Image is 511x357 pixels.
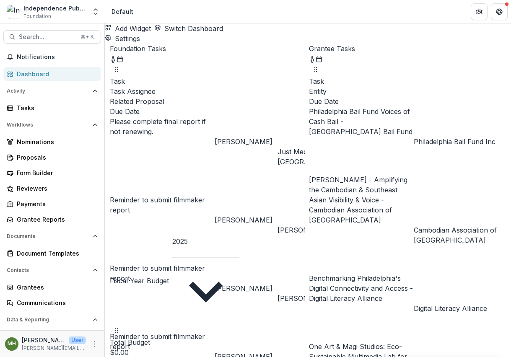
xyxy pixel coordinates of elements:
[172,236,239,246] div: 2025
[17,168,94,177] div: Form Builder
[17,283,94,292] div: Grantees
[278,226,335,234] a: [PERSON_NAME]
[23,13,51,20] span: Foundation
[110,44,305,54] p: Foundation Tasks
[79,32,96,41] div: ⌘ + K
[312,64,319,74] button: Drag
[7,317,89,323] span: Data & Reporting
[22,336,65,344] p: [PERSON_NAME]
[110,54,117,64] button: toggle-assigned-to-me
[278,147,363,166] a: Just Media of CultureTrust [GEOGRAPHIC_DATA]
[414,137,495,146] a: Philadelphia Bail Fund Inc
[17,215,94,224] div: Grantee Reports
[8,341,16,347] div: Melissa Hamilton
[3,84,101,98] button: Open Activity
[23,4,86,13] div: Independence Public Media Foundation
[110,196,205,214] a: Reminder to submit filmmaker report
[309,96,504,106] div: Due Date
[89,339,99,349] button: More
[108,5,137,18] nav: breadcrumb
[110,86,305,96] div: Task Assignee
[316,54,322,64] button: Calendar
[309,76,504,86] div: Task
[22,344,86,352] p: [PERSON_NAME][EMAIL_ADDRESS][DOMAIN_NAME]
[3,118,101,132] button: Open Workflows
[113,325,120,335] button: Drag
[110,117,206,136] a: Please complete final report if not renewing.
[17,184,94,193] div: Reviewers
[309,107,412,136] a: Philadelphia Bail Fund Voices of Cash Bail - [GEOGRAPHIC_DATA] Bail Fund
[309,176,407,224] a: [PERSON_NAME] - Amplifying the Cambodian & Southeast Asian Visibility & Voice - Cambodian Associa...
[19,34,75,41] span: Search...
[414,226,497,244] a: Cambodian Association of [GEOGRAPHIC_DATA]
[17,54,98,61] span: Notifications
[7,267,89,273] span: Contacts
[110,76,305,86] div: Task
[7,122,89,128] span: Workflows
[17,199,94,208] div: Payments
[110,106,305,116] div: Due Date
[309,86,504,96] div: Entity
[471,3,488,20] button: Partners
[17,153,94,162] div: Proposals
[113,64,120,74] button: Drag
[215,215,278,225] div: [PERSON_NAME]
[110,96,305,106] div: Related Proposal
[110,337,503,347] p: Total Budget
[17,70,94,78] div: Dashboard
[69,336,86,344] p: User
[17,298,94,307] div: Communications
[3,230,101,243] button: Open Documents
[17,137,94,146] div: Nominations
[7,233,89,239] span: Documents
[110,276,169,286] p: Fiscal Year Budget
[112,7,133,16] div: Default
[215,137,278,147] div: [PERSON_NAME]
[309,54,316,64] button: toggle-assigned-to-me
[117,54,123,64] button: Calendar
[105,34,140,44] button: Settings
[3,313,101,326] button: Open Data & Reporting
[7,88,89,94] span: Activity
[491,3,508,20] button: Get Help
[17,103,94,112] div: Tasks
[7,5,20,18] img: Independence Public Media Foundation
[3,264,101,277] button: Open Contacts
[17,249,94,258] div: Document Templates
[90,3,101,20] button: Open entity switcher
[105,23,151,34] button: Add Widget
[309,44,504,54] p: Grantee Tasks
